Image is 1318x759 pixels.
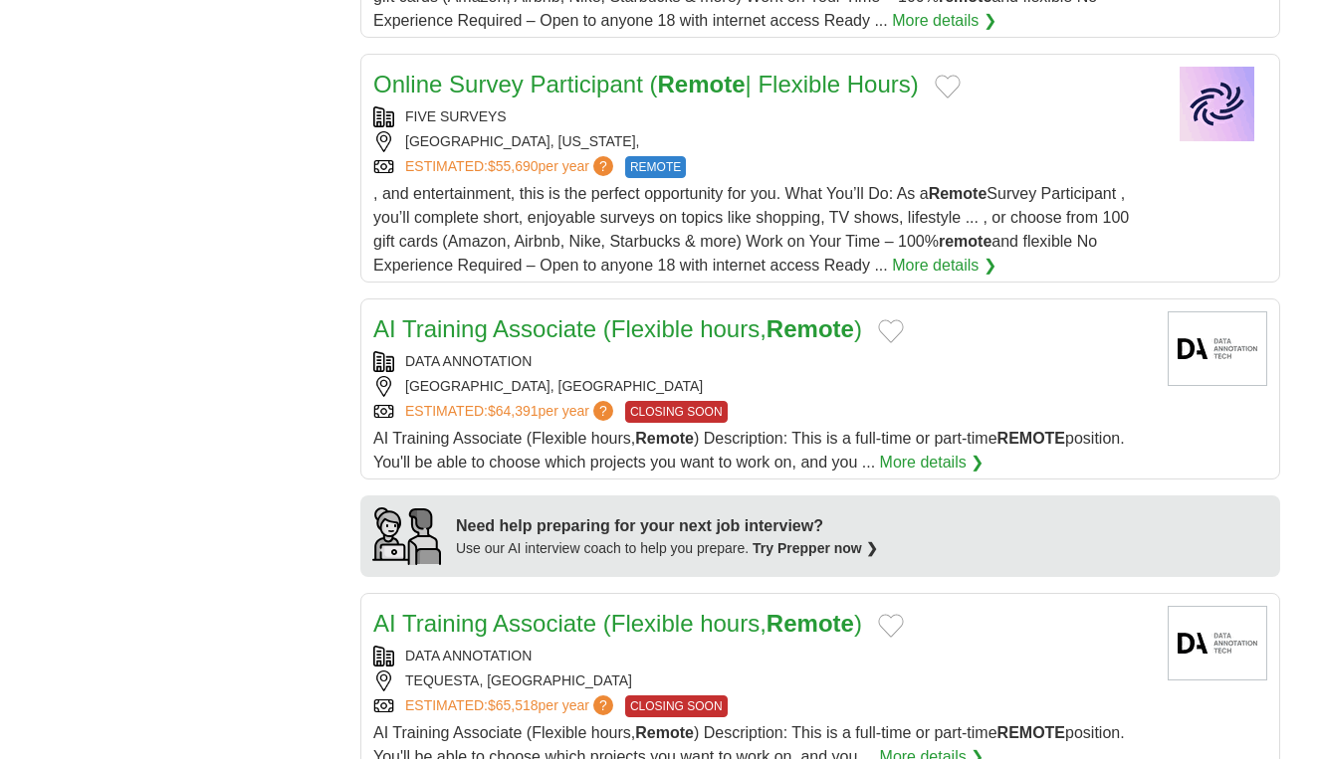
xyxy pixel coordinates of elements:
[929,185,988,202] strong: Remote
[593,401,613,421] span: ?
[405,156,617,178] a: ESTIMATED:$55,690per year?
[997,430,1065,447] strong: REMOTE
[593,156,613,176] span: ?
[488,158,539,174] span: $55,690
[935,75,961,98] button: Add to favorite jobs
[373,351,1152,372] div: DATA ANNOTATION
[405,695,617,717] a: ESTIMATED:$65,518per year?
[625,695,728,717] span: CLOSING SOON
[373,430,1125,471] span: AI Training Associate (Flexible hours, ) Description: This is a full-time or part-time position. ...
[373,670,1152,691] div: TEQUESTA, [GEOGRAPHIC_DATA]
[1168,606,1267,680] img: Company logo
[373,646,1152,666] div: DATA ANNOTATION
[373,376,1152,397] div: [GEOGRAPHIC_DATA], [GEOGRAPHIC_DATA]
[405,401,617,423] a: ESTIMATED:$64,391per year?
[488,697,539,713] span: $65,518
[767,315,854,342] strong: Remote
[997,724,1065,741] strong: REMOTE
[593,695,613,715] span: ?
[625,156,686,178] span: REMOTE
[753,540,878,556] a: Try Prepper now ❯
[373,315,862,342] a: AI Training Associate (Flexible hours,Remote)
[373,71,919,97] a: Online Survey Participant (Remote| Flexible Hours)
[456,538,878,559] div: Use our AI interview coach to help you prepare.
[657,71,745,97] strong: Remote
[635,724,694,741] strong: Remote
[1168,311,1267,386] img: Company logo
[892,9,996,33] a: More details ❯
[878,319,904,343] button: Add to favorite jobs
[767,610,854,637] strong: Remote
[880,451,985,474] a: More details ❯
[373,185,1129,274] span: , and entertainment, this is the perfect opportunity for you. What You’ll Do: As a Survey Partici...
[373,106,1152,127] div: FIVE SURVEYS
[488,403,539,419] span: $64,391
[625,401,728,423] span: CLOSING SOON
[456,514,878,538] div: Need help preparing for your next job interview?
[635,430,694,447] strong: Remote
[373,131,1152,152] div: [GEOGRAPHIC_DATA], [US_STATE],
[1168,67,1267,141] img: Company logo
[878,614,904,638] button: Add to favorite jobs
[373,610,862,637] a: AI Training Associate (Flexible hours,Remote)
[939,233,991,250] strong: remote
[892,254,996,278] a: More details ❯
